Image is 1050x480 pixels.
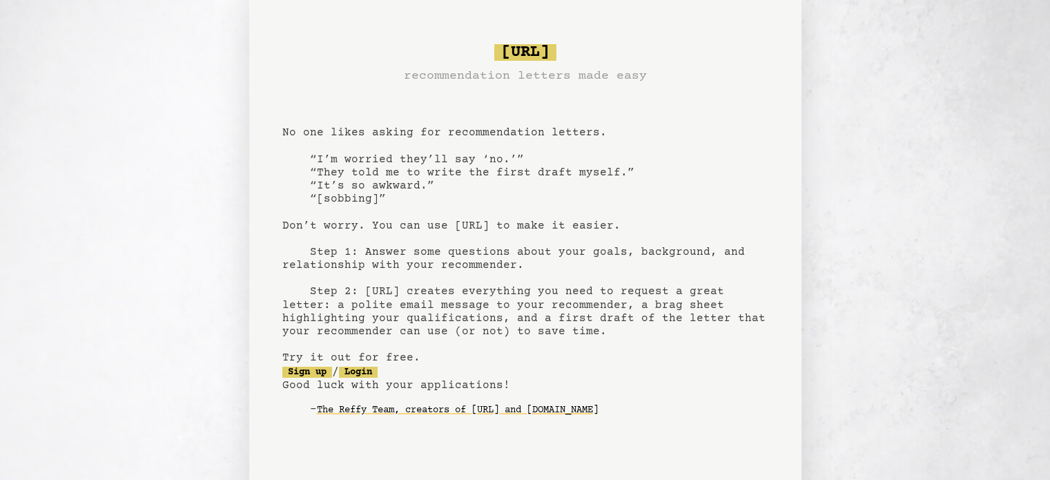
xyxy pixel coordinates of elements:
a: The Reffy Team, creators of [URL] and [DOMAIN_NAME] [317,399,599,421]
div: - [310,403,768,417]
pre: No one likes asking for recommendation letters. “I’m worried they’ll say ‘no.’” “They told me to ... [282,39,768,443]
a: Login [339,367,378,378]
span: [URL] [494,44,556,61]
h3: recommendation letters made easy [404,66,647,86]
a: Sign up [282,367,332,378]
